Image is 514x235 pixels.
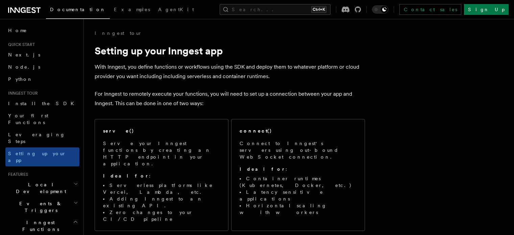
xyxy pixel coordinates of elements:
li: Latency sensitive applications [240,189,357,202]
button: Search...Ctrl+K [220,4,331,15]
strong: Ideal for [240,166,286,172]
a: serve()Serve your Inngest functions by creating an HTTP endpoint in your application.Ideal for:Se... [95,119,228,231]
p: : [240,166,357,172]
span: Examples [114,7,150,12]
a: AgentKit [154,2,198,18]
span: Install the SDK [8,101,78,106]
a: Documentation [46,2,110,19]
a: Setting up your app [5,147,79,166]
kbd: Ctrl+K [311,6,326,13]
span: Next.js [8,52,40,57]
span: AgentKit [158,7,194,12]
p: Connect to Inngest's servers using out-bound WebSocket connection. [240,140,357,160]
span: Your first Functions [8,113,48,125]
button: Local Development [5,179,79,197]
h2: serve() [103,127,134,134]
a: Contact sales [399,4,461,15]
span: Quick start [5,42,35,47]
strong: Ideal for [103,173,149,179]
a: Install the SDK [5,97,79,110]
span: Node.js [8,64,40,70]
a: Python [5,73,79,85]
p: Serve your Inngest functions by creating an HTTP endpoint in your application. [103,140,220,167]
a: Your first Functions [5,110,79,128]
span: Setting up your app [8,151,66,163]
li: Horizontal scaling with workers [240,202,357,216]
span: Inngest tour [5,91,38,96]
p: : [103,172,220,179]
li: Container runtimes (Kubernetes, Docker, etc.) [240,175,357,189]
button: Events & Triggers [5,197,79,216]
p: For Inngest to remotely execute your functions, you will need to set up a connection between your... [95,89,365,108]
a: Node.js [5,61,79,73]
span: Documentation [50,7,106,12]
a: connect()Connect to Inngest's servers using out-bound WebSocket connection.Ideal for:Container ru... [231,119,365,231]
span: Inngest Functions [5,219,73,233]
span: Home [8,27,27,34]
a: Next.js [5,49,79,61]
span: Python [8,76,33,82]
span: Events & Triggers [5,200,74,214]
li: Serverless platforms like Vercel, Lambda, etc. [103,182,220,195]
span: Features [5,172,28,177]
a: Leveraging Steps [5,128,79,147]
li: Adding Inngest to an existing API. [103,195,220,209]
a: Inngest tour [95,30,142,37]
h2: connect() [240,127,272,134]
a: Home [5,24,79,37]
button: Toggle dark mode [372,5,388,14]
li: Zero changes to your CI/CD pipeline [103,209,220,222]
p: With Inngest, you define functions or workflows using the SDK and deploy them to whatever platfor... [95,62,365,81]
span: Local Development [5,181,74,195]
a: Examples [110,2,154,18]
span: Leveraging Steps [8,132,65,144]
h1: Setting up your Inngest app [95,45,365,57]
a: Sign Up [464,4,509,15]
